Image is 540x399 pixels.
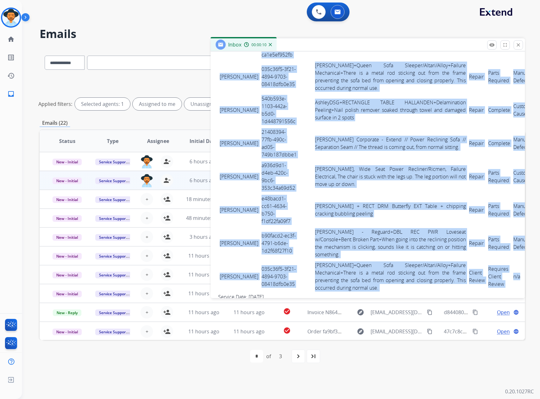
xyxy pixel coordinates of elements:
span: New - Initial [52,272,82,278]
mat-icon: explore [357,309,364,316]
span: d8440801-f7f9-47ee-9c86-4dd529cbc803 [444,309,538,316]
button: + [141,268,153,281]
img: avatar [2,9,20,26]
span: New - Initial [52,159,82,165]
div: 3 [274,350,287,363]
span: New - Initial [52,329,82,335]
mat-icon: language [513,329,519,334]
span: New - Initial [52,178,82,184]
td: [PERSON_NAME] [218,93,260,127]
mat-icon: navigate_next [295,353,302,360]
a: 035c36f5-3f21-4894-9703-08418dfb0e35 [262,265,296,287]
mat-icon: content_copy [427,309,433,315]
span: 11 hours ago [188,309,219,316]
button: + [141,287,153,300]
a: e48bacd1-cc61-4634-b750-f1df22fa09f7 [262,195,290,225]
mat-icon: person_add [163,214,171,222]
span: New - Initial [52,196,82,203]
span: Service Support [95,329,131,335]
span: 18 minutes ago [186,196,223,203]
a: 540b593e-1103-442a-b5d0-1d448791556c [262,95,295,125]
span: New - Reply [53,309,81,316]
button: + [141,306,153,319]
span: 11 hours ago [188,328,219,335]
span: Service Support [95,253,131,260]
button: + [141,325,153,338]
td: [PERSON_NAME] Corporate - Extend // Power Reclining Sofa // Separation Seam // The thread is comi... [313,127,467,160]
span: 11 hours ago [188,290,219,297]
td: Client Review [467,260,487,293]
span: New - Initial [52,291,82,297]
mat-icon: language [513,309,519,315]
button: + [141,249,153,262]
img: agent-avatar [141,174,153,187]
a: Parts Required [488,236,509,250]
span: Order fa9bf382-fa16-4912-a7a4-1992ae8fdd2f [307,328,414,335]
span: 00:00:10 [251,42,267,47]
button: + [141,193,153,205]
mat-icon: person_remove [163,158,171,165]
td: [PERSON_NAME]+Queen Sofa Sleeper/Altari/Alloy+Failure Mechanical+There is a metal rod sticking ou... [313,60,467,93]
mat-icon: last_page [310,353,317,360]
mat-icon: person_add [163,271,171,278]
span: + [146,290,148,297]
h2: Emails [40,28,525,40]
button: + [141,231,153,243]
h3: Service Date: [DATE] [218,293,517,301]
span: + [146,271,148,278]
td: Repair [467,193,487,227]
span: + [146,328,148,335]
mat-icon: list_alt [7,54,15,61]
span: + [146,309,148,316]
mat-icon: person_remove [163,177,171,184]
a: Parts Required [488,69,509,84]
td: [PERSON_NAME] [218,160,260,193]
td: [PERSON_NAME], Wide Seat Power Recliner/Ricmen, Failure Electrical, The chair is stuck with the l... [313,160,467,193]
span: + [146,233,148,241]
span: Status [59,137,75,145]
a: Complete [488,140,510,147]
span: New - Initial [52,215,82,222]
span: + [146,214,148,222]
td: [PERSON_NAME]+Queen Sofa Sleeper/Altari/Alloy+Failure Mechanical+There is a metal rod sticking ou... [313,260,467,293]
mat-icon: content_copy [472,309,478,315]
mat-icon: check_circle [283,327,291,334]
span: 6 hours ago [190,158,218,165]
a: 035c36f5-3f21-4894-9703-08418dfb0e35 [262,66,296,88]
td: Repair [467,93,487,127]
span: + [146,195,148,203]
mat-icon: person_add [163,309,171,316]
a: Parts Required [488,169,509,184]
div: Selected agents: 1 [75,98,130,110]
td: [PERSON_NAME] + RECT DRM Butterfly EXT Table + chipping cracking bubbling peeling [313,193,467,227]
mat-icon: home [7,36,15,43]
span: 47c7c8cb-cf7a-40a7-865b-f3e87e413320 [444,328,537,335]
span: Service Support [95,196,131,203]
mat-icon: person_add [163,290,171,297]
a: b90facd2-ec3f-4791-b6de-1d2f68f27f10 [262,232,296,254]
span: 3 hours ago [190,233,218,240]
td: [PERSON_NAME] [218,227,260,260]
span: New - Initial [52,234,82,241]
div: of [266,353,271,360]
span: Type [107,137,118,145]
span: [EMAIL_ADDRESS][DOMAIN_NAME] [371,309,424,316]
span: Open [497,309,510,316]
span: Inbox [228,41,241,48]
td: Repair [467,60,487,93]
td: [PERSON_NAME] - Reguard+DBL REC PWR Loveseat w/Console+Bent Broken Part+When going into the recli... [313,227,467,260]
mat-icon: content_copy [472,329,478,334]
td: AshleyDSG+RECTANGLE TABLE HALLANDEN+Delamination Peeling+Nail polish remover soaked through towel... [313,93,467,127]
mat-icon: inbox [7,90,15,98]
a: Parts Required [488,203,509,217]
a: Complete [488,107,510,113]
span: Service Support [95,234,131,241]
mat-icon: person_add [163,195,171,203]
td: Repair [467,127,487,160]
span: Open [497,328,510,335]
span: New - Initial [52,253,82,260]
span: 11 hours ago [234,328,265,335]
mat-icon: close [515,42,521,48]
mat-icon: history [7,72,15,79]
mat-icon: content_copy [427,329,433,334]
